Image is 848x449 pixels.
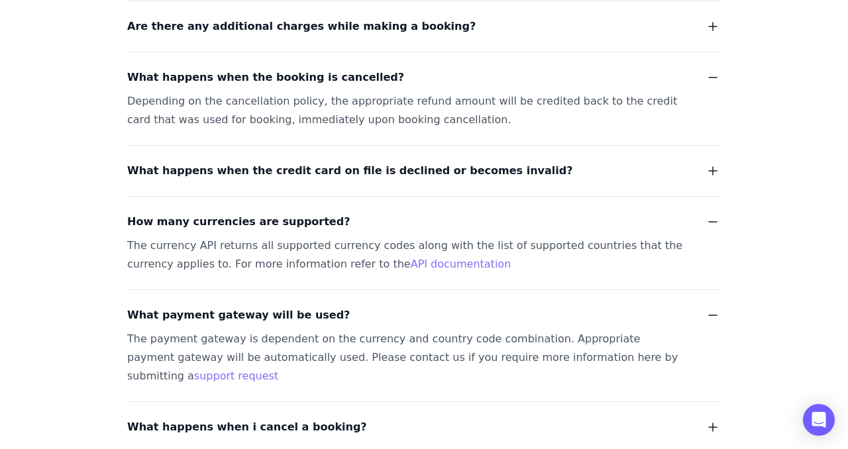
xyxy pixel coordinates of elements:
[127,92,689,129] div: Depending on the cancellation policy, the appropriate refund amount will be credited back to the ...
[803,404,835,436] div: Open Intercom Messenger
[127,68,404,87] span: What happens when the booking is cancelled?
[127,213,721,231] button: How many currencies are supported?
[127,17,721,36] button: Are there any additional charges while making a booking?
[127,236,689,274] div: The currency API returns all supported currency codes along with the list of supported countries ...
[127,17,476,36] span: Are there any additional charges while making a booking?
[127,68,721,87] button: What happens when the booking is cancelled?
[127,306,350,324] span: What payment gateway will be used?
[127,330,689,385] div: The payment gateway is dependent on the currency and country code combination. Appropriate paymen...
[127,213,350,231] span: How many currencies are supported?
[127,418,367,436] span: What happens when i cancel a booking?
[127,418,721,436] button: What happens when i cancel a booking?
[411,258,511,270] a: API documentation
[194,370,278,382] a: support request
[127,162,572,180] span: What happens when the credit card on file is declined or becomes invalid?
[127,306,721,324] button: What payment gateway will be used?
[127,162,721,180] button: What happens when the credit card on file is declined or becomes invalid?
